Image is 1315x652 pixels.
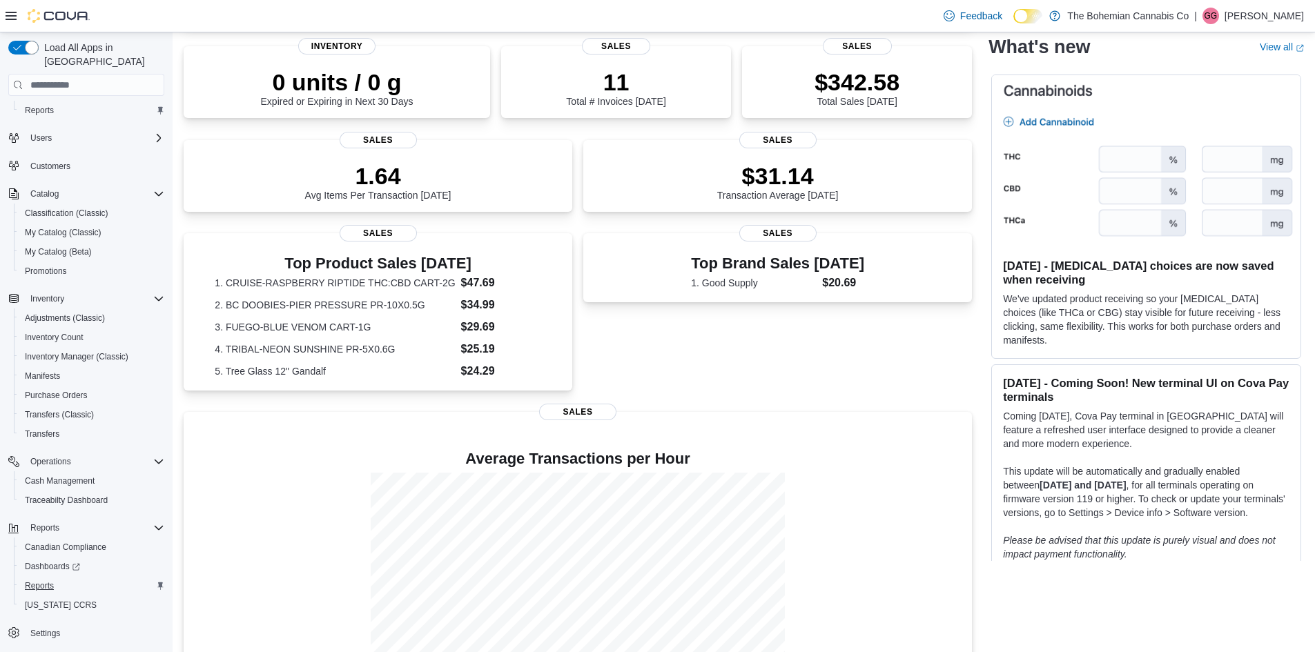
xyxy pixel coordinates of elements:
a: Classification (Classic) [19,205,114,221]
h3: Top Brand Sales [DATE] [691,255,864,272]
a: Reports [19,102,59,119]
span: Sales [340,132,417,148]
button: Transfers [14,424,170,444]
button: Reports [3,518,170,537]
a: Feedback [938,2,1008,30]
span: Customers [25,157,164,175]
button: Inventory [25,290,70,307]
a: Adjustments (Classic) [19,310,110,326]
a: Settings [25,625,66,642]
button: Settings [3,623,170,643]
span: Reports [30,522,59,533]
dt: 2. BC DOOBIES-PIER PRESSURE PR-10X0.5G [215,298,455,312]
span: Purchase Orders [25,390,88,401]
dd: $29.69 [461,319,541,335]
a: View allExternal link [1260,41,1304,52]
a: Customers [25,158,76,175]
span: Inventory [30,293,64,304]
span: Promotions [25,266,67,277]
span: Transfers [19,426,164,442]
dd: $47.69 [461,275,541,291]
span: Sales [539,404,616,420]
span: Operations [25,453,164,470]
span: Dashboards [19,558,164,575]
div: Avg Items Per Transaction [DATE] [305,162,451,201]
div: Total # Invoices [DATE] [566,68,665,107]
dd: $20.69 [822,275,864,291]
button: Reports [14,576,170,595]
button: Purchase Orders [14,386,170,405]
a: Reports [19,577,59,594]
span: Dashboards [25,561,80,572]
span: Classification (Classic) [25,208,108,219]
button: My Catalog (Classic) [14,223,170,242]
h4: Average Transactions per Hour [195,451,961,467]
button: Catalog [25,186,64,202]
span: Inventory [298,38,376,55]
button: Reports [25,520,65,536]
span: Catalog [30,188,59,199]
input: Dark Mode [1013,9,1042,23]
div: Expired or Expiring in Next 30 Days [261,68,413,107]
span: My Catalog (Classic) [19,224,164,241]
dt: 1. Good Supply [691,276,817,290]
span: Transfers (Classic) [19,406,164,423]
span: My Catalog (Classic) [25,227,101,238]
a: Purchase Orders [19,387,93,404]
button: [US_STATE] CCRS [14,595,170,615]
button: Inventory Count [14,328,170,347]
span: Transfers (Classic) [25,409,94,420]
span: Inventory Count [19,329,164,346]
span: Canadian Compliance [25,542,106,553]
span: Users [30,132,52,144]
p: We've updated product receiving so your [MEDICAL_DATA] choices (like THCa or CBG) stay visible fo... [1003,291,1289,346]
a: My Catalog (Beta) [19,244,97,260]
button: Users [25,130,57,146]
div: Transaction Average [DATE] [717,162,839,201]
span: My Catalog (Beta) [19,244,164,260]
dt: 3. FUEGO-BLUE VENOM CART-1G [215,320,455,334]
span: Reports [25,520,164,536]
a: Promotions [19,263,72,279]
div: Givar Gilani [1202,8,1219,24]
span: Settings [30,628,60,639]
span: Operations [30,456,71,467]
p: 1.64 [305,162,451,190]
span: Manifests [25,371,60,382]
dt: 4. TRIBAL-NEON SUNSHINE PR-5X0.6G [215,342,455,356]
span: Adjustments (Classic) [19,310,164,326]
span: Reports [19,577,164,594]
dd: $34.99 [461,297,541,313]
span: Reports [25,580,54,591]
a: Traceabilty Dashboard [19,492,113,508]
em: Please be advised that this update is purely visual and does not impact payment functionality. [1003,534,1276,559]
button: Transfers (Classic) [14,405,170,424]
button: Inventory Manager (Classic) [14,347,170,366]
p: $342.58 [815,68,899,96]
a: Dashboards [14,557,170,576]
a: Cash Management [19,473,100,489]
button: Operations [3,452,170,471]
span: Classification (Classic) [19,205,164,221]
a: Transfers (Classic) [19,406,99,423]
span: Canadian Compliance [19,539,164,555]
dd: $25.19 [461,341,541,357]
span: Inventory Manager (Classic) [25,351,128,362]
span: GG [1205,8,1218,24]
span: Traceabilty Dashboard [25,495,108,506]
span: Traceabilty Dashboard [19,492,164,508]
strong: [DATE] and [DATE] [1040,479,1126,490]
span: Customers [30,161,70,172]
button: Catalog [3,184,170,204]
p: [PERSON_NAME] [1225,8,1304,24]
span: Inventory Count [25,332,84,343]
span: Reports [25,105,54,116]
button: Adjustments (Classic) [14,308,170,328]
button: My Catalog (Beta) [14,242,170,261]
span: Sales [739,132,817,148]
span: Reports [19,102,164,119]
p: This update will be automatically and gradually enabled between , for all terminals operating on ... [1003,464,1289,519]
a: Manifests [19,368,66,384]
a: Inventory Count [19,329,89,346]
h3: [DATE] - [MEDICAL_DATA] choices are now saved when receiving [1003,258,1289,286]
